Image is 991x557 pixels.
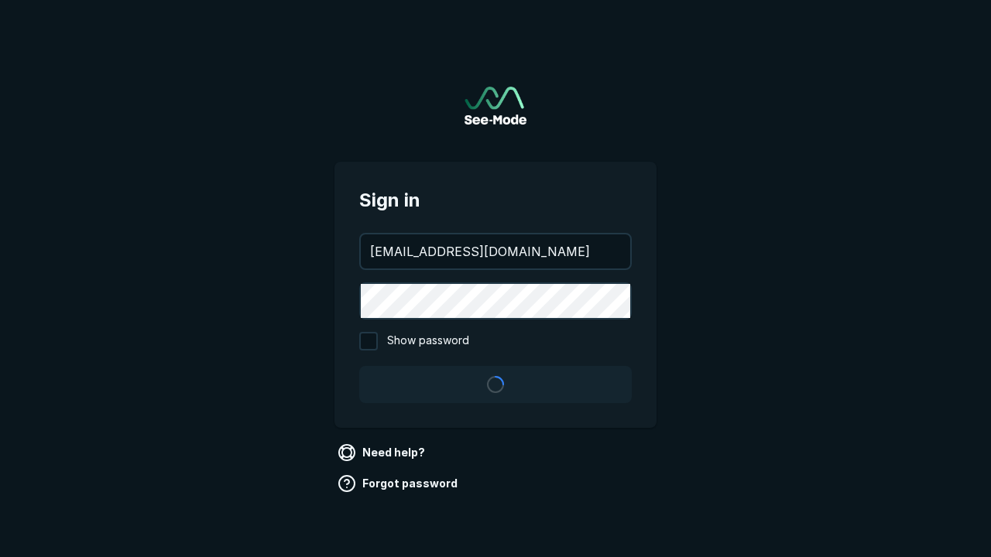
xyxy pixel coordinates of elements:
img: See-Mode Logo [465,87,526,125]
span: Sign in [359,186,632,214]
a: Need help? [334,440,431,465]
a: Forgot password [334,471,464,496]
a: Go to sign in [465,87,526,125]
span: Show password [387,332,469,350]
input: your@email.com [361,234,630,268]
